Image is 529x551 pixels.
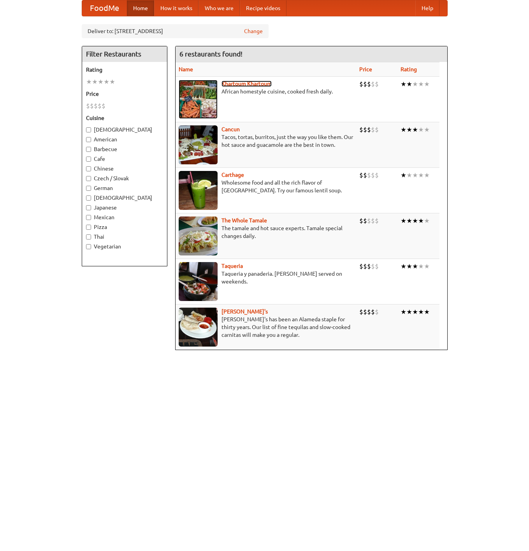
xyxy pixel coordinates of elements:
[86,205,91,210] input: Japanese
[424,171,430,180] li: ★
[401,171,406,180] li: ★
[406,125,412,134] li: ★
[371,125,375,134] li: $
[86,90,163,98] h5: Price
[127,0,154,16] a: Home
[179,133,353,149] p: Tacos, tortas, burritos, just the way you like them. Our hot sauce and guacamole are the best in ...
[82,46,167,62] h4: Filter Restaurants
[86,77,92,86] li: ★
[418,308,424,316] li: ★
[86,114,163,122] h5: Cuisine
[86,233,163,241] label: Thai
[418,217,424,225] li: ★
[375,262,379,271] li: $
[359,125,363,134] li: $
[86,127,91,132] input: [DEMOGRAPHIC_DATA]
[363,262,367,271] li: $
[424,308,430,316] li: ★
[86,174,163,182] label: Czech / Slovak
[86,244,91,249] input: Vegetarian
[179,88,353,95] p: African homestyle cuisine, cooked fresh daily.
[221,263,243,269] a: Taqueria
[86,165,163,173] label: Chinese
[424,125,430,134] li: ★
[359,66,372,72] a: Price
[412,125,418,134] li: ★
[199,0,240,16] a: Who we are
[86,166,91,171] input: Chinese
[363,217,367,225] li: $
[412,262,418,271] li: ★
[375,125,379,134] li: $
[86,176,91,181] input: Czech / Slovak
[401,125,406,134] li: ★
[221,308,268,315] a: [PERSON_NAME]'s
[424,80,430,88] li: ★
[244,27,263,35] a: Change
[86,137,91,142] input: American
[412,217,418,225] li: ★
[86,195,91,201] input: [DEMOGRAPHIC_DATA]
[371,217,375,225] li: $
[179,224,353,240] p: The tamale and hot sauce experts. Tamale special changes daily.
[401,217,406,225] li: ★
[406,217,412,225] li: ★
[371,262,375,271] li: $
[371,308,375,316] li: $
[86,204,163,211] label: Japanese
[102,102,105,110] li: $
[86,147,91,152] input: Barbecue
[86,157,91,162] input: Cafe
[375,80,379,88] li: $
[412,171,418,180] li: ★
[406,171,412,180] li: ★
[179,125,218,164] img: cancun.jpg
[179,50,243,58] ng-pluralize: 6 restaurants found!
[86,194,163,202] label: [DEMOGRAPHIC_DATA]
[367,80,371,88] li: $
[363,80,367,88] li: $
[179,217,218,255] img: wholetamale.jpg
[179,308,218,347] img: pedros.jpg
[418,171,424,180] li: ★
[86,136,163,143] label: American
[412,308,418,316] li: ★
[86,223,163,231] label: Pizza
[221,126,240,132] b: Cancun
[86,186,91,191] input: German
[221,81,272,87] b: Khartoum Khartoum
[412,80,418,88] li: ★
[94,102,98,110] li: $
[86,243,163,250] label: Vegetarian
[109,77,115,86] li: ★
[401,66,417,72] a: Rating
[92,77,98,86] li: ★
[363,125,367,134] li: $
[98,102,102,110] li: $
[179,179,353,194] p: Wholesome food and all the rich flavor of [GEOGRAPHIC_DATA]. Try our famous lentil soup.
[406,262,412,271] li: ★
[418,80,424,88] li: ★
[367,308,371,316] li: $
[179,66,193,72] a: Name
[363,308,367,316] li: $
[367,262,371,271] li: $
[86,225,91,230] input: Pizza
[359,171,363,180] li: $
[82,24,269,38] div: Deliver to: [STREET_ADDRESS]
[86,66,163,74] h5: Rating
[86,213,163,221] label: Mexican
[415,0,439,16] a: Help
[401,262,406,271] li: ★
[359,262,363,271] li: $
[179,270,353,285] p: Taqueria y panaderia. [PERSON_NAME] served on weekends.
[401,80,406,88] li: ★
[418,125,424,134] li: ★
[90,102,94,110] li: $
[375,171,379,180] li: $
[371,80,375,88] li: $
[221,172,244,178] b: Carthage
[424,217,430,225] li: ★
